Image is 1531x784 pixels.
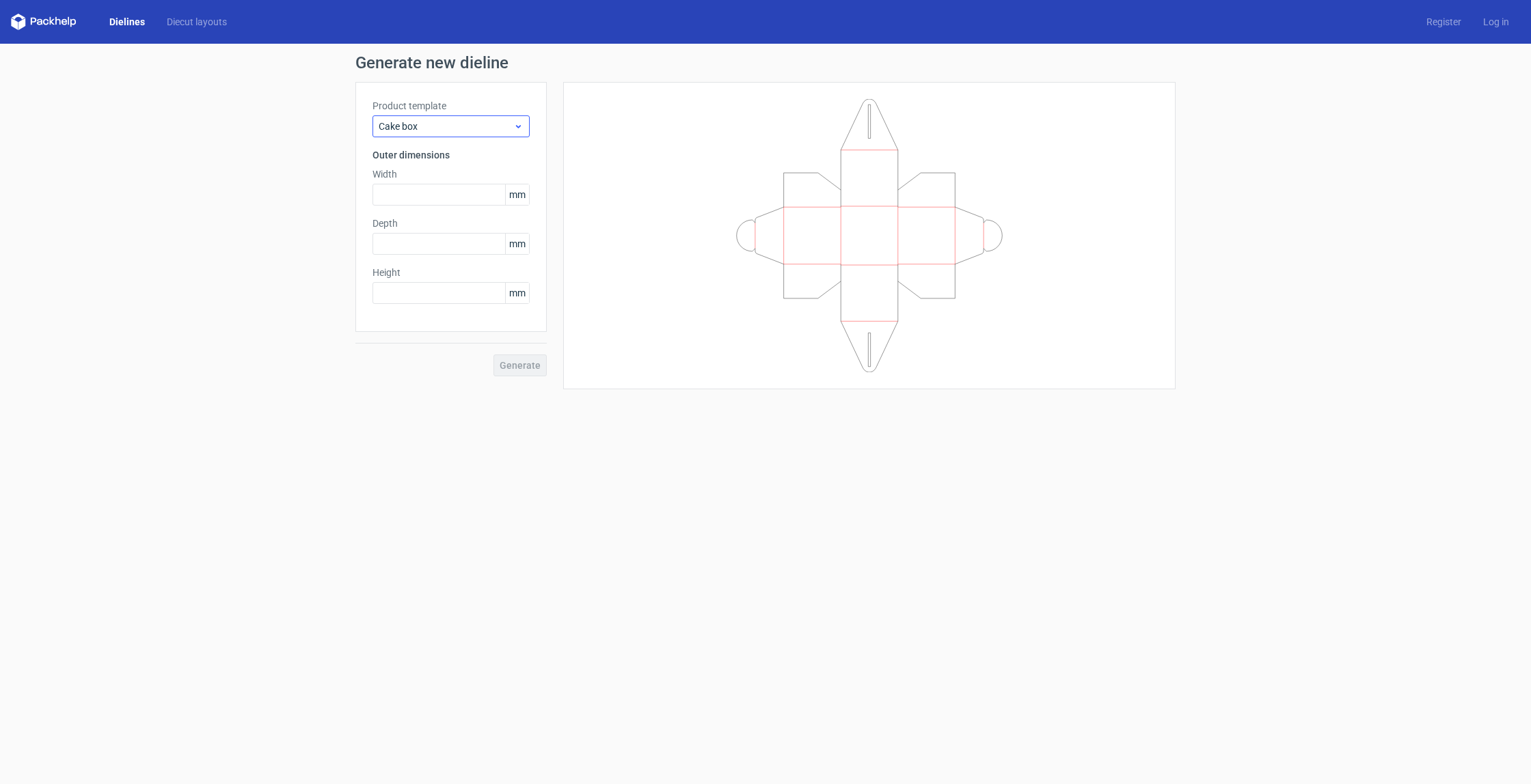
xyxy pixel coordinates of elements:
[372,99,530,113] label: Product template
[372,148,530,162] h3: Outer dimensions
[1415,15,1472,29] a: Register
[372,167,530,181] label: Width
[372,266,530,279] label: Height
[355,55,1176,71] h1: Generate new dieline
[98,15,156,29] a: Dielines
[379,120,513,133] span: Cake box
[505,234,529,254] span: mm
[156,15,238,29] a: Diecut layouts
[372,216,530,230] label: Depth
[505,184,529,205] span: mm
[1472,15,1520,29] a: Log in
[505,283,529,303] span: mm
